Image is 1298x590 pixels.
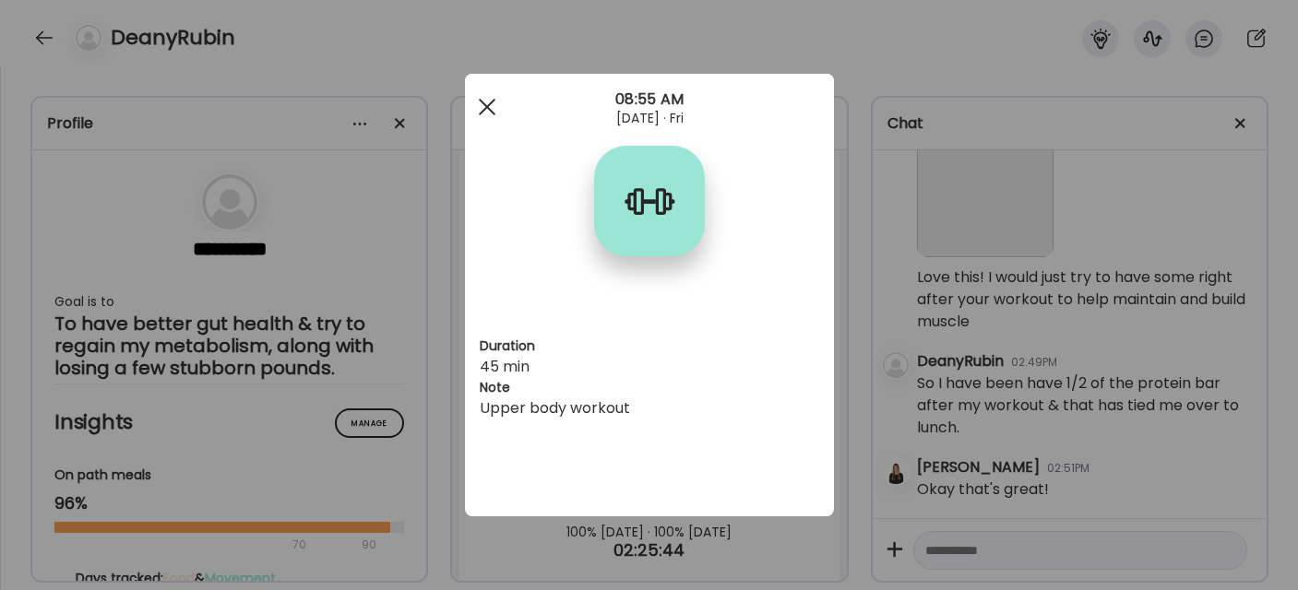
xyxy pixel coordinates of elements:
h3: Note [480,378,819,397]
div: 08:55 AM [465,88,834,111]
div: Upper body workout [480,397,819,419]
div: 45 min [480,356,819,419]
h3: Duration [480,336,819,356]
div: [DATE] · Fri [465,111,834,125]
